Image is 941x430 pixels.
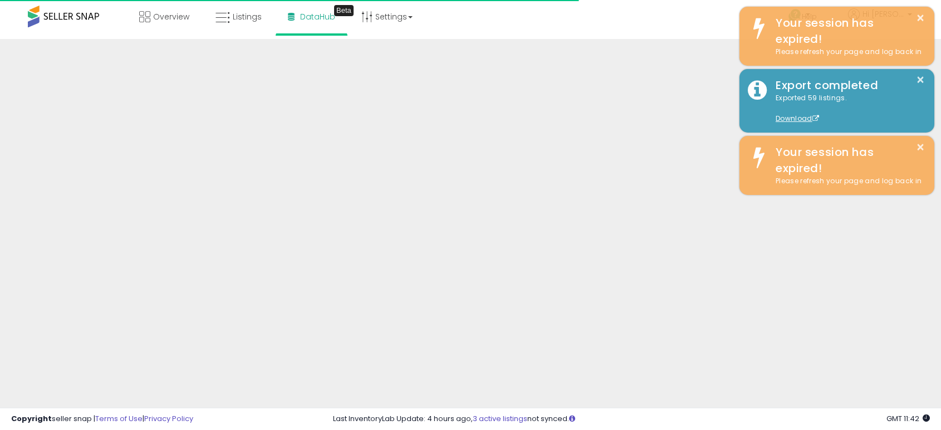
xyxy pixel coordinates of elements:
button: × [916,11,925,25]
a: Download [776,114,819,123]
div: Your session has expired! [767,15,926,47]
div: Please refresh your page and log back in [767,176,926,187]
i: Click here to read more about un-synced listings. [569,415,575,422]
div: seller snap | | [11,414,193,424]
div: Please refresh your page and log back in [767,47,926,57]
div: Export completed [767,77,926,94]
a: Privacy Policy [144,413,193,424]
button: × [916,140,925,154]
div: Your session has expired! [767,144,926,176]
span: Listings [233,11,262,22]
span: 2025-08-16 11:42 GMT [886,413,930,424]
div: Tooltip anchor [334,5,354,16]
a: Terms of Use [95,413,143,424]
strong: Copyright [11,413,52,424]
a: 3 active listings [473,413,527,424]
div: Last InventoryLab Update: 4 hours ago, not synced. [333,414,930,424]
span: DataHub [300,11,335,22]
div: Exported 59 listings. [767,93,926,124]
span: Overview [153,11,189,22]
button: × [916,73,925,87]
